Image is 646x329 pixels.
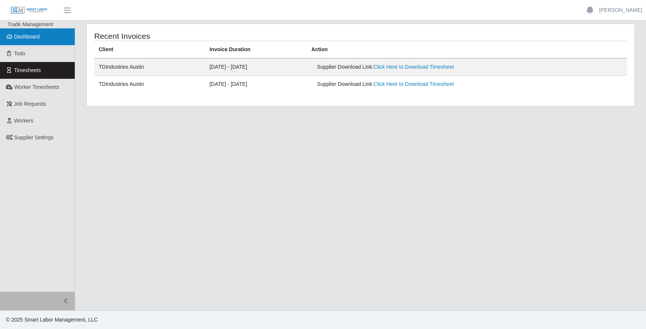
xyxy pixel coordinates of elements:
a: Click Here to Download Timesheet [373,81,454,87]
th: Action [307,41,627,59]
td: TDIndustries Austin [94,76,205,93]
span: Dashboard [14,34,40,40]
span: Trade Management [7,21,53,27]
span: Timesheets [14,67,41,73]
a: [PERSON_NAME] [599,6,642,14]
h4: Recent Invoices [94,31,310,41]
span: Supplier Settings [14,134,54,140]
div: Supplier Download Link: [317,80,513,88]
span: Todo [14,50,25,56]
div: Supplier Download Link: [317,63,513,71]
td: [DATE] - [DATE] [205,58,307,76]
img: SLM Logo [10,6,48,15]
td: [DATE] - [DATE] [205,76,307,93]
span: Workers [14,118,34,124]
span: Job Requests [14,101,46,107]
td: TDIndustries Austin [94,58,205,76]
span: Worker Timesheets [14,84,59,90]
a: Click Here to Download Timesheet [373,64,454,70]
span: © 2025 Smart Labor Management, LLC [6,317,98,323]
th: Client [94,41,205,59]
th: Invoice Duration [205,41,307,59]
